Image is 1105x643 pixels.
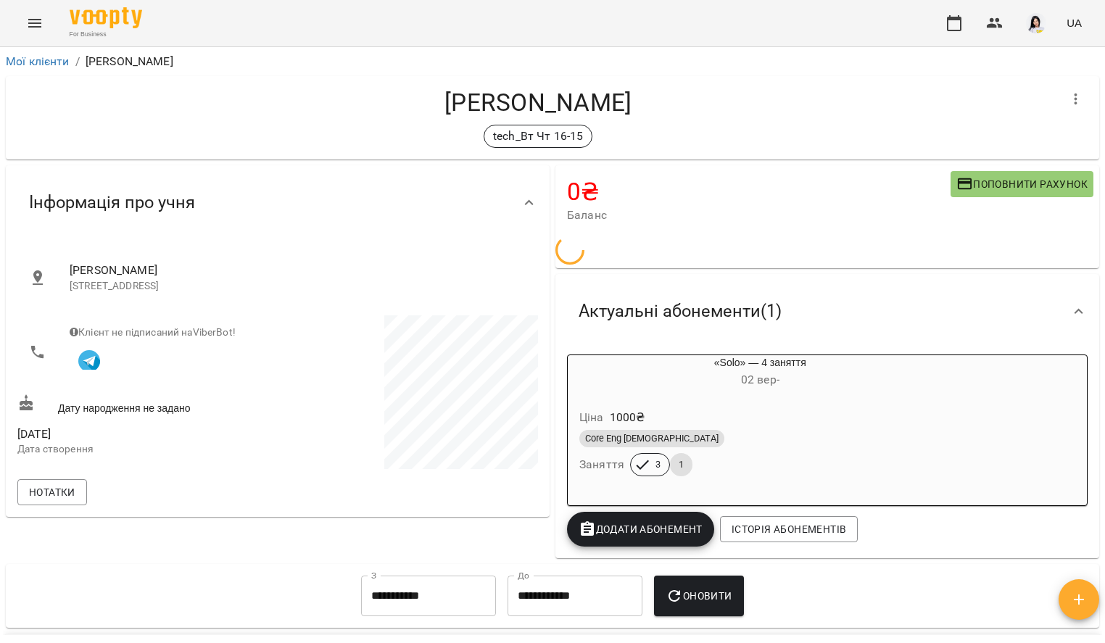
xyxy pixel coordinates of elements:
[484,125,592,148] div: tech_Вт Чт 16-15
[567,512,714,547] button: Додати Абонемент
[951,171,1093,197] button: Поповнити рахунок
[741,373,779,386] span: 02 вер -
[70,326,236,338] span: Клієнт не підписаний на ViberBot!
[579,520,703,538] span: Додати Абонемент
[666,587,732,605] span: Оновити
[17,88,1059,117] h4: [PERSON_NAME]
[29,191,195,214] span: Інформація про учня
[654,576,743,616] button: Оновити
[17,6,52,41] button: Menu
[1067,15,1082,30] span: UA
[75,53,80,70] li: /
[29,484,75,501] span: Нотатки
[579,432,724,445] span: Core Eng [DEMOGRAPHIC_DATA]
[956,175,1088,193] span: Поповнити рахунок
[579,455,624,475] h6: Заняття
[6,54,70,68] a: Мої клієнти
[493,128,583,145] p: tech_Вт Чт 16-15
[17,426,275,443] span: [DATE]
[70,339,109,378] button: Клієнт підписаний на VooptyBot
[1061,9,1088,36] button: UA
[70,279,526,294] p: [STREET_ADDRESS]
[86,53,173,70] p: [PERSON_NAME]
[70,262,526,279] span: [PERSON_NAME]
[579,300,782,323] span: Актуальні абонементи ( 1 )
[732,520,846,538] span: Історія абонементів
[15,391,278,418] div: Дату народження не задано
[567,207,951,224] span: Баланс
[6,165,550,240] div: Інформація про учня
[610,409,645,426] p: 1000 ₴
[720,516,858,542] button: Історія абонементів
[78,350,100,372] img: Telegram
[70,7,142,28] img: Voopty Logo
[670,458,692,471] span: 1
[555,274,1099,349] div: Актуальні абонементи(1)
[1026,13,1046,33] img: 2db0e6d87653b6f793ba04c219ce5204.jpg
[17,442,275,457] p: Дата створення
[567,177,951,207] h4: 0 ₴
[568,355,953,494] button: «Solo» — 4 заняття02 вер- Ціна1000₴Core Eng [DEMOGRAPHIC_DATA]Заняття31
[70,30,142,39] span: For Business
[17,479,87,505] button: Нотатки
[568,355,953,390] div: «Solo» — 4 заняття
[6,53,1099,70] nav: breadcrumb
[579,407,604,428] h6: Ціна
[647,458,669,471] span: 3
